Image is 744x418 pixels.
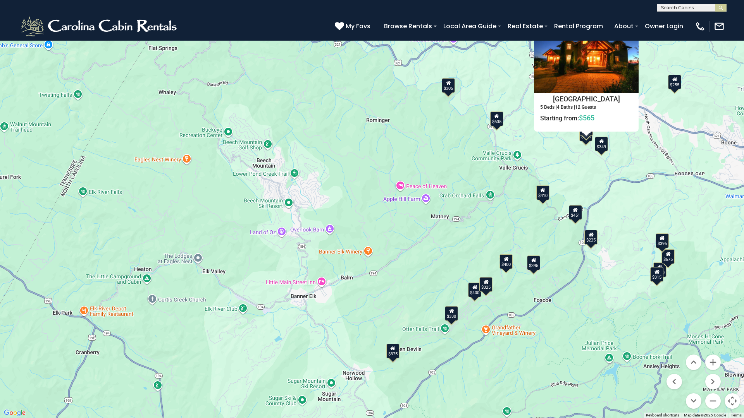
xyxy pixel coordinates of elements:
div: $675 [661,249,675,264]
button: Move up [686,355,701,370]
a: Rental Program [550,19,607,33]
h4: [GEOGRAPHIC_DATA] [534,93,638,105]
span: My Favs [346,21,370,31]
span: $565 [579,114,594,122]
h5: 4 Baths | [557,105,575,110]
img: phone-regular-white.png [695,21,706,32]
a: My Favs [335,21,372,31]
a: Browse Rentals [380,19,436,33]
div: $395 [656,233,669,248]
div: $400 [499,254,513,269]
a: Real Estate [504,19,547,33]
h5: 12 Guests [575,105,596,110]
button: Move right [705,374,721,389]
img: mail-regular-white.png [714,21,725,32]
button: Zoom in [705,355,721,370]
div: $410 [536,185,549,200]
div: $451 [569,205,582,220]
div: $315 [650,267,663,282]
div: $480 [653,262,666,277]
a: [GEOGRAPHIC_DATA] 5 Beds | 4 Baths | 12 Guests Starting from:$565 [534,93,639,122]
a: Owner Login [641,19,687,33]
img: White-1-2.png [19,15,180,38]
div: $395 [527,255,540,270]
h6: Starting from: [534,114,638,122]
div: $635 [490,111,503,126]
a: About [610,19,637,33]
button: Move left [666,374,682,389]
div: $225 [584,230,598,245]
a: Local Area Guide [439,19,500,33]
h5: 5 Beds | [540,105,557,110]
div: $349 [595,137,608,151]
